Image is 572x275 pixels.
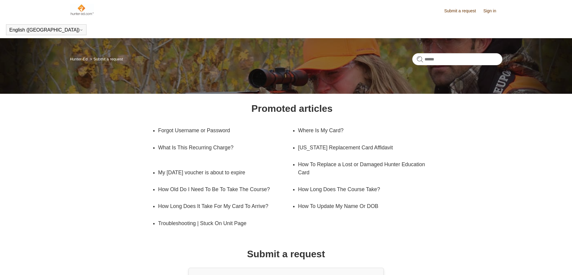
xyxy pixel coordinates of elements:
a: How To Update My Name Or DOB [298,198,423,215]
a: Forgot Username or Password [158,122,283,139]
a: Hunter-Ed [70,57,88,61]
a: [US_STATE] Replacement Card Affidavit [298,139,423,156]
a: How Long Does The Course Take? [298,181,423,198]
a: Where Is My Card? [298,122,423,139]
h1: Submit a request [247,247,325,261]
li: Hunter-Ed [70,57,89,61]
img: Hunter-Ed Help Center home page [70,4,94,16]
li: Submit a request [89,57,123,61]
a: Submit a request [444,8,482,14]
a: Troubleshooting | Stuck On Unit Page [158,215,283,232]
a: Sign in [483,8,502,14]
a: What Is This Recurring Charge? [158,139,292,156]
a: My [DATE] voucher is about to expire [158,164,283,181]
button: English ([GEOGRAPHIC_DATA]) [9,27,83,33]
a: How Old Do I Need To Be To Take The Course? [158,181,283,198]
h1: Promoted articles [251,101,332,116]
a: How To Replace a Lost or Damaged Hunter Education Card [298,156,432,181]
input: Search [412,53,502,65]
a: How Long Does It Take For My Card To Arrive? [158,198,292,215]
